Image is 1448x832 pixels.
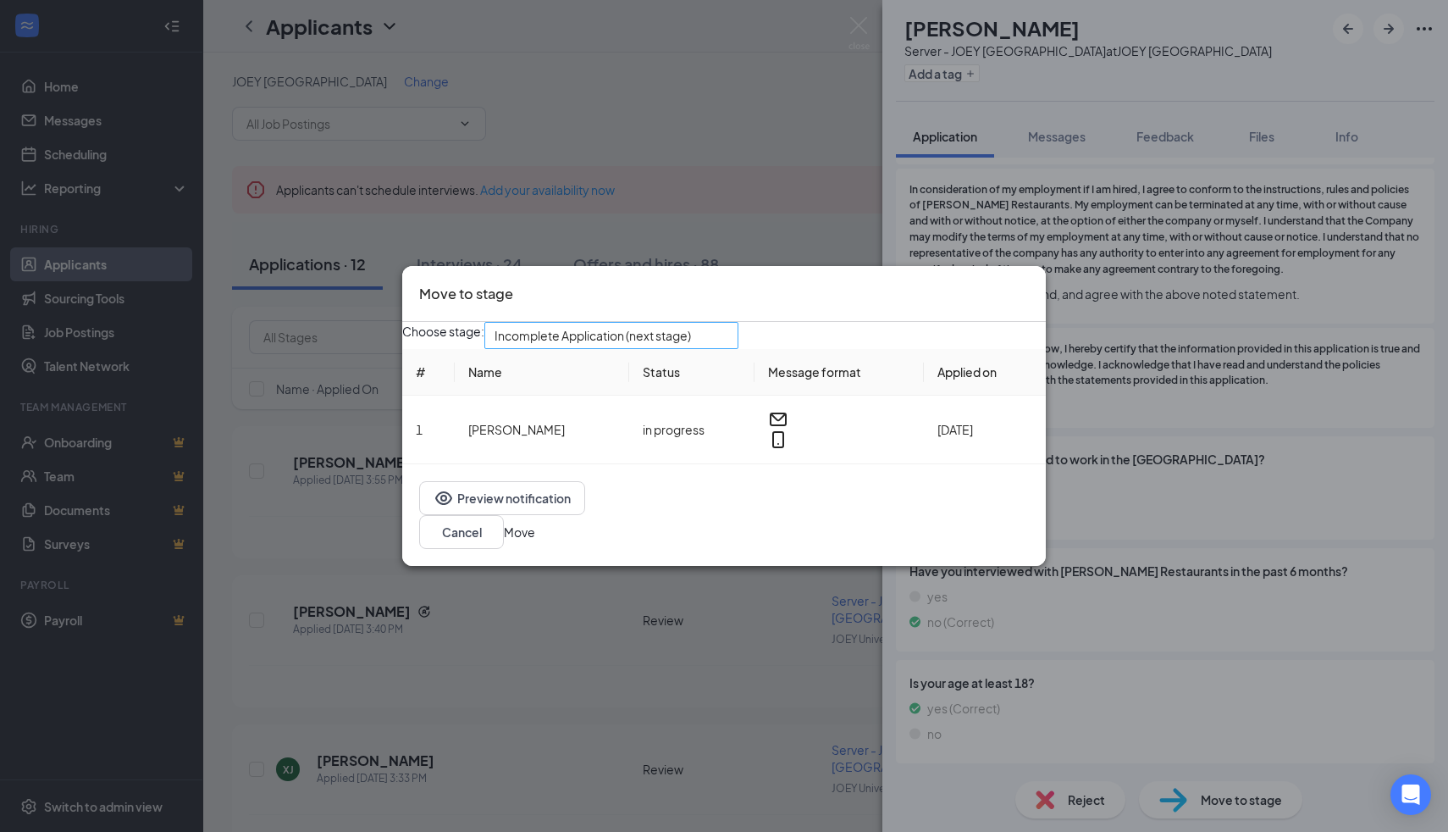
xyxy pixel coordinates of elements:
[504,523,535,541] button: Move
[629,396,754,464] td: in progress
[768,430,788,450] svg: MobileSms
[416,422,423,437] span: 1
[629,349,754,396] th: Status
[924,349,1046,396] th: Applied on
[419,481,585,515] button: EyePreview notification
[495,323,691,348] span: Incomplete Application (next stage)
[419,515,504,549] button: Cancel
[402,349,455,396] th: #
[434,488,454,508] svg: Eye
[924,396,1046,464] td: [DATE]
[1390,774,1431,815] div: Open Intercom Messenger
[754,349,924,396] th: Message format
[419,283,513,305] h3: Move to stage
[455,349,629,396] th: Name
[402,322,484,349] span: Choose stage:
[768,409,788,430] svg: Email
[455,396,629,464] td: [PERSON_NAME]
